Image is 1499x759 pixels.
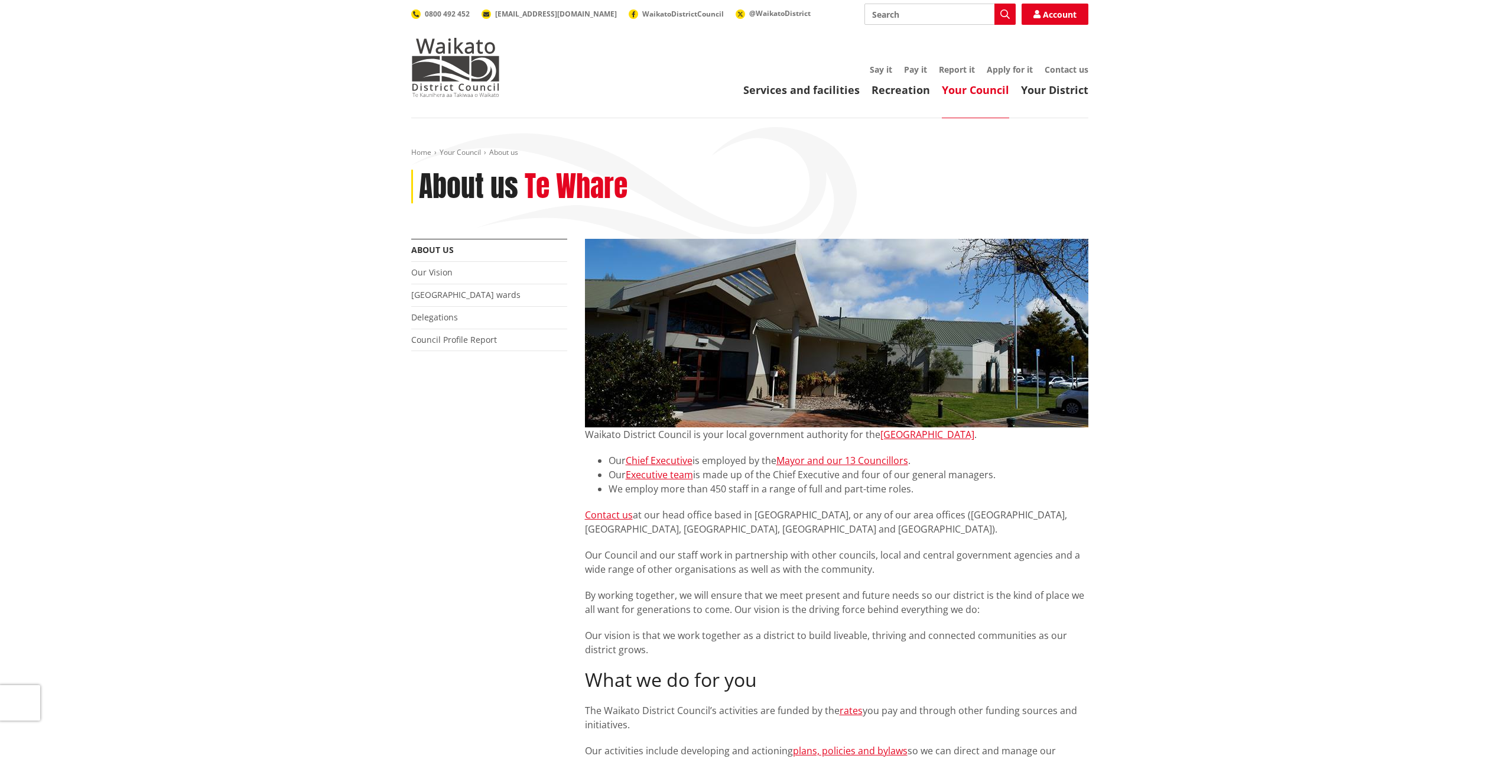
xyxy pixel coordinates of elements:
span: Our is made up of the Chief Executive and four of our general managers. [609,468,996,481]
a: Our Vision [411,267,453,278]
h1: About us [419,170,518,204]
a: Services and facilities [743,83,860,97]
span: [EMAIL_ADDRESS][DOMAIN_NAME] [495,9,617,19]
a: Apply for it [987,64,1033,75]
p: The Waikato District Council’s activities are funded by the you pay and through other funding sou... [585,703,1088,732]
img: Waikato District Council - Te Kaunihera aa Takiwaa o Waikato [411,38,500,97]
a: [EMAIL_ADDRESS][DOMAIN_NAME] [482,9,617,19]
li: We employ more than 450 staff in a range of full and part-time roles. [609,482,1088,496]
nav: breadcrumb [411,148,1088,158]
a: Council Profile Report [411,334,497,345]
a: Report it [939,64,975,75]
p: Our vision is that we work together as a district to build liveable, thriving and connected commu... [585,628,1088,657]
h2: Te Whare [525,170,627,204]
a: Delegations [411,312,458,323]
a: Your District [1021,83,1088,97]
a: Your Council [440,147,481,157]
span: WaikatoDistrictCouncil [642,9,724,19]
a: Your Council [942,83,1009,97]
a: [GEOGRAPHIC_DATA] wards [411,289,521,300]
a: @WaikatoDistrict [736,8,811,18]
span: Our Council and our staff work in partnership with other councils, local and central government a... [585,549,1080,576]
span: 0800 492 452 [425,9,470,19]
span: @WaikatoDistrict [749,8,811,18]
a: About us [411,244,454,255]
p: Waikato District Council is your local government authority for the . [585,427,1088,442]
span: By working together, we will ensure that we meet present and future needs so our district is the ... [585,589,1084,616]
a: plans, policies and bylaws [793,744,908,757]
a: Say it [870,64,892,75]
a: WaikatoDistrictCouncil [629,9,724,19]
a: Mayor and our 13 Councillors [776,454,908,467]
a: Contact us [585,508,633,521]
a: Chief Executive [626,454,692,467]
a: [GEOGRAPHIC_DATA] [880,428,974,441]
h2: What we do for you [585,669,1088,691]
a: 0800 492 452 [411,9,470,19]
a: Home [411,147,431,157]
input: Search input [864,4,1016,25]
img: WDC Building 0015 [585,239,1088,427]
a: Pay it [904,64,927,75]
span: About us [489,147,518,157]
a: Recreation [872,83,930,97]
a: Contact us [1045,64,1088,75]
span: at our head office based in [GEOGRAPHIC_DATA], or any of our area offices ([GEOGRAPHIC_DATA], [GE... [585,508,1067,536]
a: Account [1022,4,1088,25]
a: Executive team [626,468,693,481]
span: Our is employed by the . [609,454,911,467]
a: rates [840,704,863,717]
